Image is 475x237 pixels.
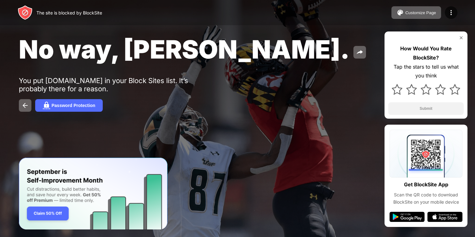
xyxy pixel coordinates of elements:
div: Get BlockSite App [404,180,448,189]
span: No way, [PERSON_NAME]. [19,34,350,65]
button: Password Protection [35,99,103,112]
div: How Would You Rate BlockSite? [388,44,464,62]
button: Submit [388,102,464,115]
img: qrcode.svg [390,130,462,178]
iframe: Banner [19,158,167,230]
img: header-logo.svg [18,5,33,20]
img: google-play.svg [390,212,425,222]
img: star.svg [435,84,446,95]
div: The site is blocked by BlockSite [36,10,102,15]
img: app-store.svg [427,212,462,222]
img: password.svg [43,102,50,109]
button: Customize Page [391,6,441,19]
img: rate-us-close.svg [459,35,464,40]
img: star.svg [406,84,417,95]
div: You put [DOMAIN_NAME] in your Block Sites list. It’s probably there for a reason. [19,76,213,93]
img: back.svg [21,102,29,109]
img: share.svg [356,48,363,56]
img: star.svg [450,84,460,95]
img: menu-icon.svg [447,9,455,16]
div: Tap the stars to tell us what you think [388,62,464,81]
img: star.svg [421,84,431,95]
div: Scan the QR code to download BlockSite on your mobile device [390,191,462,206]
img: star.svg [392,84,402,95]
img: pallet.svg [396,9,404,16]
div: Password Protection [52,103,95,108]
div: Customize Page [405,10,436,15]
